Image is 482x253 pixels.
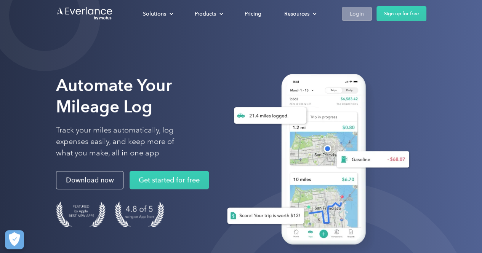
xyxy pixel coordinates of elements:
strong: Automate Your Mileage Log [56,75,172,116]
button: Cookies Settings [5,230,24,249]
div: Products [195,9,216,19]
div: Login [350,9,364,19]
div: Pricing [245,9,261,19]
a: Sign up for free [376,6,426,21]
div: Solutions [143,9,166,19]
img: Badge for Featured by Apple Best New Apps [56,202,106,227]
div: Products [187,7,229,21]
img: 4.9 out of 5 stars on the app store [115,202,164,227]
div: Resources [284,9,309,19]
a: Download now [56,171,123,189]
div: Resources [277,7,323,21]
a: Get started for free [130,171,209,189]
a: Pricing [237,7,269,21]
a: Go to homepage [56,6,113,21]
a: Login [342,7,372,21]
div: Solutions [135,7,179,21]
p: Track your miles automatically, log expenses easily, and keep more of what you make, all in one app [56,125,192,159]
